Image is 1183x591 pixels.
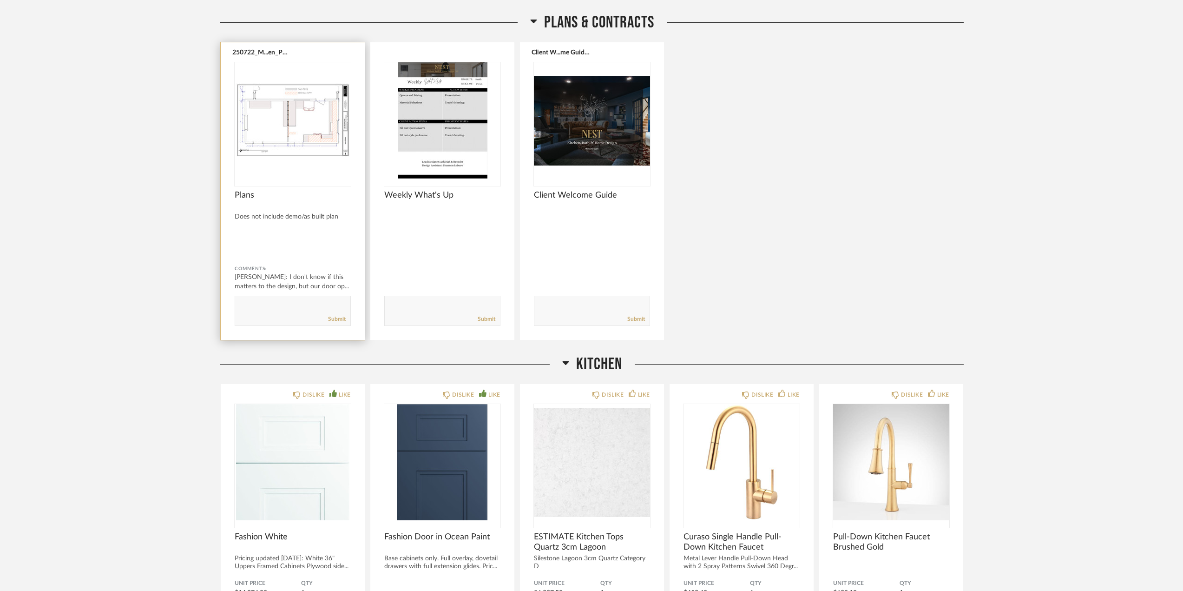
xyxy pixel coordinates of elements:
[328,315,346,323] a: Submit
[532,48,590,56] button: Client W...me Guide.pdf
[576,354,622,374] span: Kitchen
[534,190,650,200] span: Client Welcome Guide
[235,404,351,520] img: undefined
[235,532,351,542] span: Fashion White
[478,315,495,323] a: Submit
[235,272,351,291] div: [PERSON_NAME]: I don't know if this matters to the design, but our door op...
[384,190,500,200] span: Weekly What's Up
[384,555,500,571] div: Base cabinets only. Full overlay, dovetail drawers with full extension glides. Pric...
[833,580,900,587] span: Unit Price
[384,62,500,179] div: 0
[235,62,351,179] img: undefined
[534,62,650,179] img: undefined
[602,390,624,399] div: DISLIKE
[684,404,800,520] div: 0
[901,390,923,399] div: DISLIKE
[900,580,949,587] span: QTY
[684,580,750,587] span: Unit Price
[534,404,650,520] img: undefined
[235,213,351,221] div: Does not include demo/as built plan
[452,390,474,399] div: DISLIKE
[833,404,949,520] img: undefined
[534,532,650,552] span: ESTIMATE Kitchen Tops Quartz 3cm Lagoon
[833,532,949,552] span: Pull-Down Kitchen Faucet Brushed Gold
[339,390,351,399] div: LIKE
[833,404,949,520] div: 0
[488,390,500,399] div: LIKE
[235,62,351,179] div: 0
[384,404,500,520] div: 0
[235,404,351,520] div: 0
[684,555,800,571] div: Metal Lever Handle Pull-Down Head with 2 Spray Patterns Swivel 360 Degr...
[235,580,301,587] span: Unit Price
[600,580,650,587] span: QTY
[544,13,654,33] span: Plans & Contracts
[384,62,500,179] img: undefined
[751,390,773,399] div: DISLIKE
[534,580,600,587] span: Unit Price
[534,404,650,520] div: 0
[638,390,650,399] div: LIKE
[235,264,351,273] div: Comments:
[232,48,290,56] button: 250722_M...en_PLANS.pdf
[235,555,351,571] div: Pricing updated [DATE]: White 36" Uppers Framed Cabinets Plywood side...
[235,190,351,200] span: Plans
[384,404,500,520] img: undefined
[937,390,949,399] div: LIKE
[384,532,500,542] span: Fashion Door in Ocean Paint
[684,532,800,552] span: Curaso Single Handle Pull-Down Kitchen Faucet
[627,315,645,323] a: Submit
[750,580,800,587] span: QTY
[301,580,351,587] span: QTY
[534,555,650,571] div: Silestone Lagoon 3cm Quartz Category D
[534,62,650,179] div: 0
[788,390,800,399] div: LIKE
[302,390,324,399] div: DISLIKE
[684,404,800,520] img: undefined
